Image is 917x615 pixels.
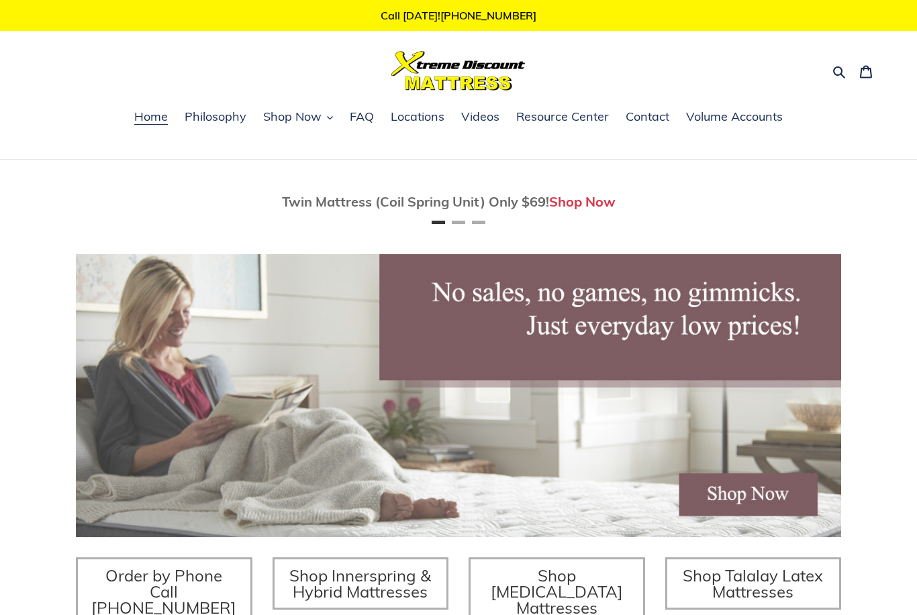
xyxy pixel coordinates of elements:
[128,107,175,127] a: Home
[350,109,374,125] span: FAQ
[452,221,465,224] button: Page 2
[461,109,499,125] span: Videos
[549,193,616,210] a: Shop Now
[289,565,431,602] span: Shop Innerspring & Hybrid Mattresses
[185,109,246,125] span: Philosophy
[76,254,841,537] img: herobannermay2022-1652879215306_1200x.jpg
[619,107,676,127] a: Contact
[686,109,783,125] span: Volume Accounts
[516,109,609,125] span: Resource Center
[134,109,168,125] span: Home
[432,221,445,224] button: Page 1
[391,51,526,91] img: Xtreme Discount Mattress
[510,107,616,127] a: Resource Center
[391,109,444,125] span: Locations
[454,107,506,127] a: Videos
[679,107,789,127] a: Volume Accounts
[384,107,451,127] a: Locations
[665,557,842,610] a: Shop Talalay Latex Mattresses
[626,109,669,125] span: Contact
[343,107,381,127] a: FAQ
[440,9,536,22] a: [PHONE_NUMBER]
[472,221,485,224] button: Page 3
[282,193,549,210] span: Twin Mattress (Coil Spring Unit) Only $69!
[273,557,449,610] a: Shop Innerspring & Hybrid Mattresses
[683,565,823,602] span: Shop Talalay Latex Mattresses
[263,109,322,125] span: Shop Now
[178,107,253,127] a: Philosophy
[256,107,340,127] button: Shop Now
